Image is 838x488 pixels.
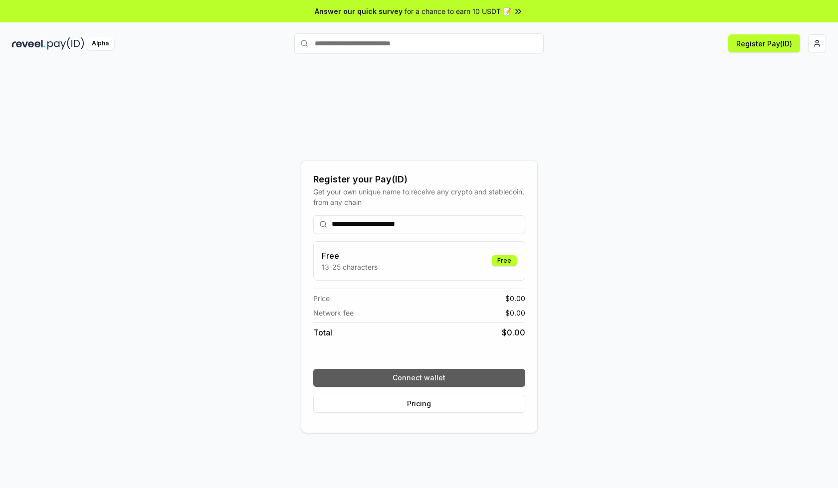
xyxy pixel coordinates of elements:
button: Register Pay(ID) [728,34,800,52]
span: Network fee [313,308,354,318]
div: Free [492,255,517,266]
span: Price [313,293,330,304]
button: Pricing [313,395,525,413]
img: reveel_dark [12,37,45,50]
h3: Free [322,250,378,262]
div: Register your Pay(ID) [313,172,525,186]
span: $ 0.00 [502,326,525,338]
div: Alpha [86,37,114,50]
span: Answer our quick survey [315,6,403,16]
span: Total [313,326,332,338]
img: pay_id [47,37,84,50]
span: $ 0.00 [505,293,525,304]
div: Get your own unique name to receive any crypto and stablecoin, from any chain [313,186,525,207]
span: $ 0.00 [505,308,525,318]
span: for a chance to earn 10 USDT 📝 [405,6,511,16]
button: Connect wallet [313,369,525,387]
p: 13-25 characters [322,262,378,272]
